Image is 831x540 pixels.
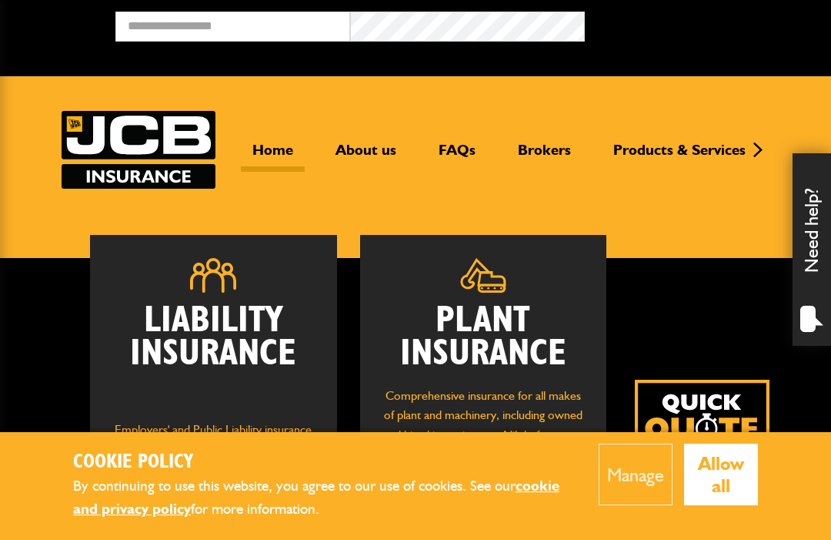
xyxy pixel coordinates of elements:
[113,304,313,404] h2: Liability Insurance
[383,304,583,371] h2: Plant Insurance
[62,111,215,189] a: JCB Insurance Services
[635,380,769,515] a: Get your insurance quote isn just 2-minutes
[585,12,819,35] button: Broker Login
[383,386,583,485] p: Comprehensive insurance for all makes of plant and machinery, including owned and hired in equipm...
[684,444,759,505] button: Allow all
[599,444,672,505] button: Manage
[324,141,408,172] a: About us
[506,141,582,172] a: Brokers
[241,141,305,172] a: Home
[62,111,215,189] img: JCB Insurance Services logo
[793,153,831,346] div: Need help?
[73,475,576,522] p: By continuing to use this website, you agree to our use of cookies. See our for more information.
[602,141,757,172] a: Products & Services
[635,380,769,515] img: Quick Quote
[427,141,487,172] a: FAQs
[73,451,576,475] h2: Cookie Policy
